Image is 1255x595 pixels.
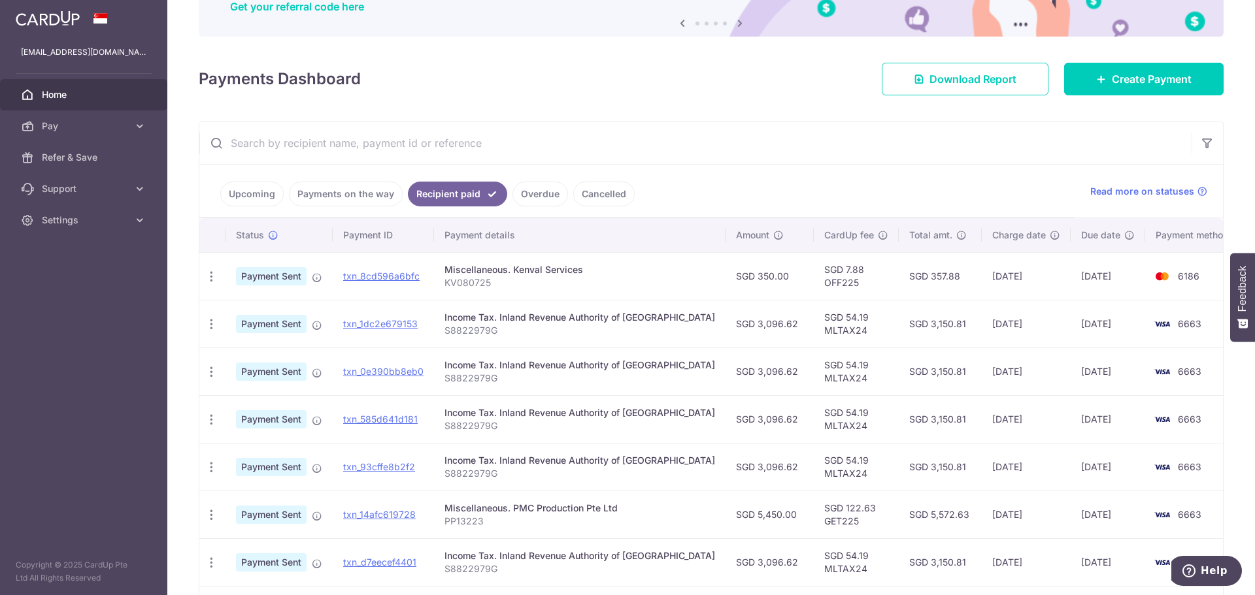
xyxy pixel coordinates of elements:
[434,218,726,252] th: Payment details
[726,443,814,490] td: SGD 3,096.62
[1178,509,1201,520] span: 6663
[236,458,307,476] span: Payment Sent
[236,267,307,285] span: Payment Sent
[343,413,418,425] a: txn_585d641d181
[1145,218,1245,252] th: Payment method
[992,229,1046,242] span: Charge date
[343,318,418,329] a: txn_1dc2e679153
[236,315,307,333] span: Payment Sent
[42,151,128,164] span: Refer & Save
[899,300,982,347] td: SGD 3,150.81
[42,214,128,227] span: Settings
[408,182,507,206] a: Recipient paid
[1149,316,1175,332] img: Bank Card
[444,372,715,385] p: S8822979G
[444,419,715,432] p: S8822979G
[814,490,899,538] td: SGD 122.63 GET225
[444,562,715,575] p: S8822979G
[814,300,899,347] td: SGD 54.19 MLTAX24
[512,182,568,206] a: Overdue
[982,300,1071,347] td: [DATE]
[982,490,1071,538] td: [DATE]
[909,229,952,242] span: Total amt.
[1071,347,1145,395] td: [DATE]
[1171,556,1242,588] iframe: Opens a widget where you can find more information
[199,67,361,91] h4: Payments Dashboard
[1071,395,1145,443] td: [DATE]
[736,229,769,242] span: Amount
[236,553,307,571] span: Payment Sent
[444,263,715,276] div: Miscellaneous. Kenval Services
[444,276,715,289] p: KV080725
[1149,555,1175,570] img: Bank Card
[899,538,982,586] td: SGD 3,150.81
[814,395,899,443] td: SGD 54.19 MLTAX24
[814,252,899,300] td: SGD 7.88 OFF225
[444,454,715,467] div: Income Tax. Inland Revenue Authority of [GEOGRAPHIC_DATA]
[236,506,307,524] span: Payment Sent
[343,366,424,377] a: txn_0e390bb8eb0
[899,395,982,443] td: SGD 3,150.81
[814,443,899,490] td: SGD 54.19 MLTAX24
[444,324,715,337] p: S8822979G
[1081,229,1120,242] span: Due date
[343,556,416,568] a: txn_d7eecef4401
[1178,318,1201,329] span: 6663
[1149,364,1175,379] img: Bank Card
[824,229,874,242] span: CardUp fee
[444,311,715,324] div: Income Tax. Inland Revenue Authority of [GEOGRAPHIC_DATA]
[726,395,814,443] td: SGD 3,096.62
[1071,443,1145,490] td: [DATE]
[1071,300,1145,347] td: [DATE]
[1149,411,1175,427] img: Bank Card
[444,549,715,562] div: Income Tax. Inland Revenue Authority of [GEOGRAPHIC_DATA]
[444,359,715,372] div: Income Tax. Inland Revenue Authority of [GEOGRAPHIC_DATA]
[982,443,1071,490] td: [DATE]
[726,347,814,395] td: SGD 3,096.62
[573,182,635,206] a: Cancelled
[899,347,982,395] td: SGD 3,150.81
[1112,71,1192,87] span: Create Payment
[726,538,814,586] td: SGD 3,096.62
[982,347,1071,395] td: [DATE]
[1178,461,1201,472] span: 6663
[444,502,715,515] div: Miscellaneous. PMC Production Pte Ltd
[882,63,1048,95] a: Download Report
[1064,63,1224,95] a: Create Payment
[899,490,982,538] td: SGD 5,572.63
[1149,507,1175,523] img: Bank Card
[1071,490,1145,538] td: [DATE]
[1230,253,1255,342] button: Feedback - Show survey
[982,395,1071,443] td: [DATE]
[1237,266,1248,312] span: Feedback
[199,122,1192,164] input: Search by recipient name, payment id or reference
[1178,270,1199,281] span: 6186
[726,300,814,347] td: SGD 3,096.62
[42,182,128,195] span: Support
[289,182,403,206] a: Payments on the way
[899,252,982,300] td: SGD 357.88
[726,252,814,300] td: SGD 350.00
[444,515,715,528] p: PP13223
[982,252,1071,300] td: [DATE]
[236,229,264,242] span: Status
[726,490,814,538] td: SGD 5,450.00
[220,182,284,206] a: Upcoming
[1178,366,1201,377] span: 6663
[929,71,1016,87] span: Download Report
[42,88,128,101] span: Home
[814,347,899,395] td: SGD 54.19 MLTAX24
[444,406,715,419] div: Income Tax. Inland Revenue Authority of [GEOGRAPHIC_DATA]
[1149,268,1175,284] img: Bank Card
[1071,538,1145,586] td: [DATE]
[1071,252,1145,300] td: [DATE]
[899,443,982,490] td: SGD 3,150.81
[21,46,146,59] p: [EMAIL_ADDRESS][DOMAIN_NAME]
[1178,413,1201,425] span: 6663
[236,362,307,381] span: Payment Sent
[1149,459,1175,475] img: Bank Card
[42,120,128,133] span: Pay
[814,538,899,586] td: SGD 54.19 MLTAX24
[16,10,80,26] img: CardUp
